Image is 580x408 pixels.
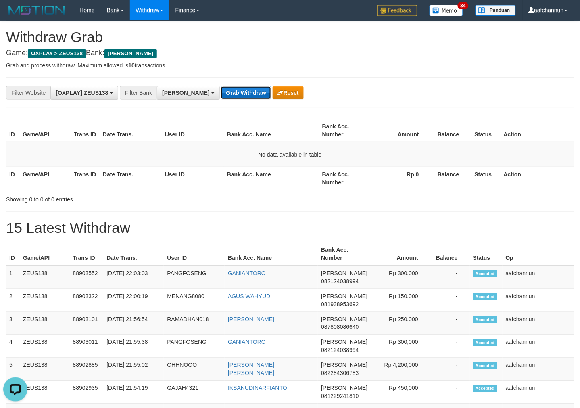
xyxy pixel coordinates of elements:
span: [PERSON_NAME] [321,270,367,276]
td: [DATE] 22:00:19 [103,289,164,312]
span: Copy 082284306783 to clipboard [321,370,359,377]
td: - [430,312,470,335]
span: Copy 081229241810 to clipboard [321,393,359,400]
button: Open LiveChat chat widget [3,3,27,27]
th: Date Trans. [100,167,162,190]
td: - [430,381,470,404]
td: [DATE] 21:54:19 [103,381,164,404]
td: 88902935 [69,381,103,404]
td: aafchannun [503,266,574,289]
a: GANIANTORO [228,339,266,345]
th: Game/API [19,167,71,190]
a: IKSANUDINARFIANTO [228,385,287,391]
button: Grab Withdraw [221,86,271,99]
div: Showing 0 to 0 of 0 entries [6,192,236,203]
th: Trans ID [69,243,103,266]
td: PANGFOSENG [164,266,225,289]
button: Reset [273,86,304,99]
td: ZEUS138 [20,312,70,335]
span: Copy 082124038994 to clipboard [321,278,359,285]
span: [PERSON_NAME] [321,362,367,368]
td: 88903101 [69,312,103,335]
th: Bank Acc. Name [224,167,319,190]
span: OXPLAY > ZEUS138 [28,49,86,58]
td: [DATE] 21:56:54 [103,312,164,335]
th: Bank Acc. Name [224,119,319,142]
th: Date Trans. [103,243,164,266]
th: Balance [430,243,470,266]
td: 88902885 [69,358,103,381]
th: Action [501,119,574,142]
div: Filter Bank [120,86,157,100]
td: aafchannun [503,358,574,381]
td: GAJAH4321 [164,381,225,404]
td: ZEUS138 [20,289,70,312]
th: Balance [431,167,472,190]
img: Button%20Memo.svg [430,5,463,16]
span: Copy 081938953692 to clipboard [321,301,359,308]
td: [DATE] 21:55:02 [103,358,164,381]
td: 2 [6,289,20,312]
th: Amount [371,243,431,266]
td: 3 [6,312,20,335]
td: 4 [6,335,20,358]
th: Status [472,167,501,190]
span: Copy 082124038994 to clipboard [321,347,359,354]
th: Date Trans. [100,119,162,142]
th: User ID [162,119,224,142]
td: - [430,358,470,381]
td: 88903552 [69,266,103,289]
span: [PERSON_NAME] [104,49,156,58]
th: Bank Acc. Number [318,243,371,266]
td: MENANG8080 [164,289,225,312]
strong: 10 [128,62,135,69]
h4: Game: Bank: [6,49,574,57]
td: OHHNOOO [164,358,225,381]
img: panduan.png [476,5,516,16]
td: PANGFOSENG [164,335,225,358]
th: Action [501,167,574,190]
td: Rp 250,000 [371,312,431,335]
span: [PERSON_NAME] [321,339,367,345]
a: [PERSON_NAME] [228,316,274,322]
td: 5 [6,358,20,381]
td: ZEUS138 [20,381,70,404]
span: [PERSON_NAME] [321,385,367,391]
th: Bank Acc. Number [319,167,370,190]
span: [PERSON_NAME] [321,293,367,299]
span: Accepted [473,339,497,346]
td: No data available in table [6,142,574,167]
td: Rp 300,000 [371,335,431,358]
img: Feedback.jpg [377,5,417,16]
span: Accepted [473,270,497,277]
th: Status [472,119,501,142]
th: Trans ID [71,119,100,142]
a: AGUS WAHYUDI [228,293,272,299]
button: [PERSON_NAME] [157,86,219,100]
th: ID [6,119,19,142]
th: Game/API [20,243,70,266]
td: ZEUS138 [20,358,70,381]
td: 88903322 [69,289,103,312]
th: Bank Acc. Number [319,119,370,142]
span: Accepted [473,316,497,323]
td: 88903011 [69,335,103,358]
img: MOTION_logo.png [6,4,67,16]
span: [OXPLAY] ZEUS138 [56,90,108,96]
th: Op [503,243,574,266]
th: User ID [162,167,224,190]
a: GANIANTORO [228,270,266,276]
span: Copy 087808086640 to clipboard [321,324,359,331]
a: [PERSON_NAME] [PERSON_NAME] [228,362,274,377]
td: aafchannun [503,335,574,358]
span: [PERSON_NAME] [162,90,209,96]
td: Rp 4,200,000 [371,358,431,381]
td: Rp 300,000 [371,266,431,289]
th: Balance [431,119,472,142]
h1: Withdraw Grab [6,29,574,45]
td: 1 [6,266,20,289]
td: Rp 450,000 [371,381,431,404]
th: Trans ID [71,167,100,190]
button: [OXPLAY] ZEUS138 [50,86,118,100]
p: Grab and process withdraw. Maximum allowed is transactions. [6,61,574,69]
